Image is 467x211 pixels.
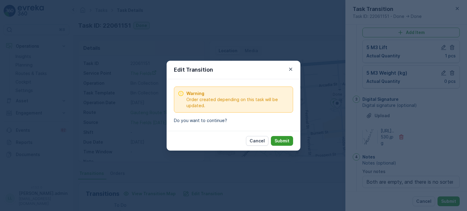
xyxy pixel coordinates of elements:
button: Cancel [246,136,268,146]
span: Warning [186,90,289,97]
button: Submit [271,136,293,146]
p: Submit [275,138,289,144]
p: Cancel [250,138,265,144]
p: Edit Transition [174,66,213,74]
p: Do you want to continue? [174,117,293,124]
span: Order created depending on this task will be updated. [186,97,289,109]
